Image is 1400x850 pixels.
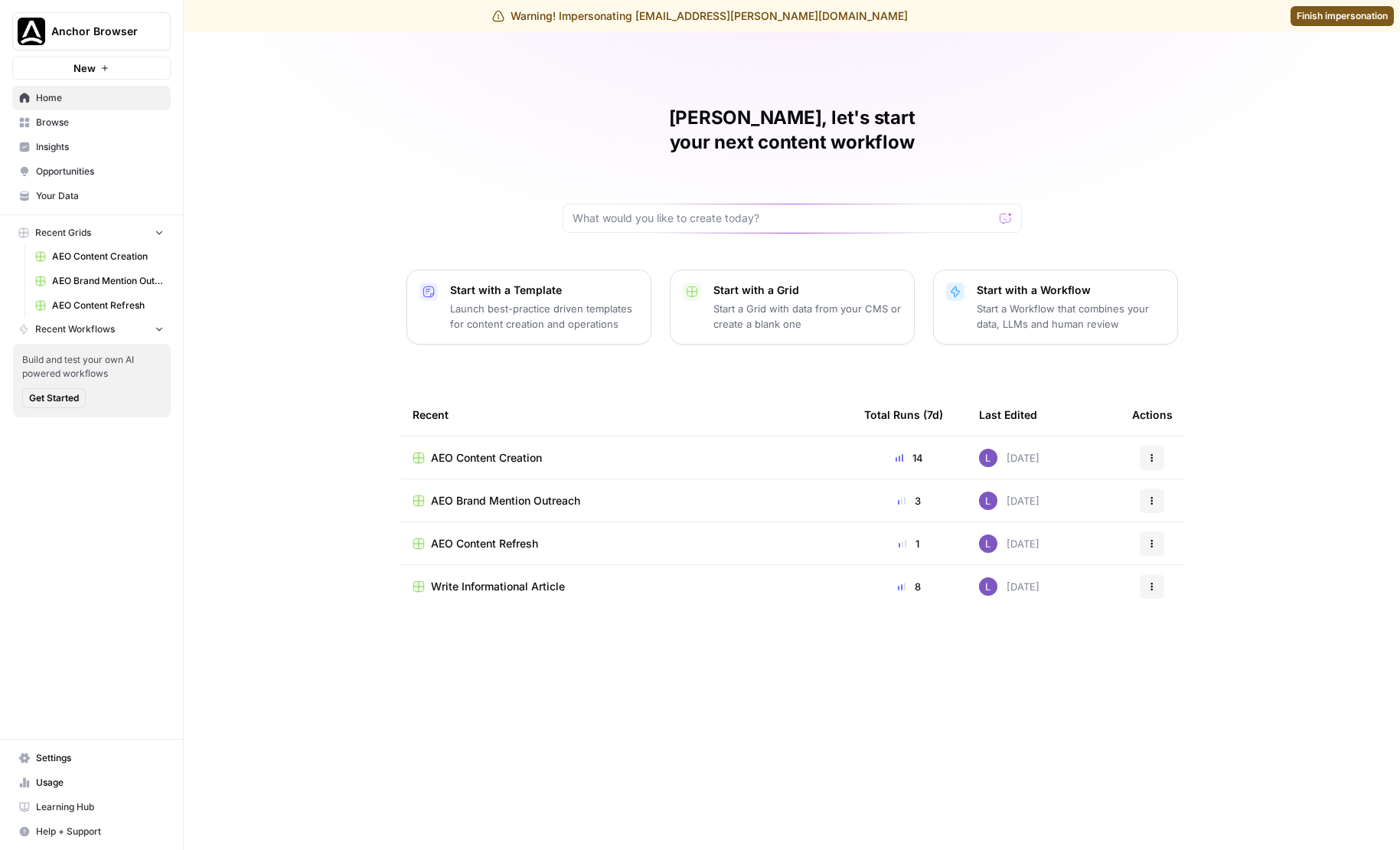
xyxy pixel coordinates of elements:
[36,91,164,105] span: Home
[979,535,997,553] img: rn7sh892ioif0lo51687sih9ndqw
[12,135,171,159] a: Insights
[977,301,1165,332] p: Start a Workflow that combines your data, LLMs and human review
[36,116,164,129] span: Browse
[36,825,164,839] span: Help + Support
[431,493,580,508] span: AEO Brand Mention Outreach
[35,226,91,240] span: Recent Grids
[12,12,171,51] button: Workspace: Anchor Browser
[36,751,164,765] span: Settings
[28,269,171,293] a: AEO Brand Mention Outreach
[933,270,1178,345] button: Start with a WorkflowStart a Workflow that combines your data, LLMs and human review
[864,536,955,551] div: 1
[979,394,1037,436] div: Last Edited
[979,449,1039,467] div: [DATE]
[52,274,164,288] span: AEO Brand Mention Outreach
[36,189,164,203] span: Your Data
[73,60,96,76] span: New
[28,244,171,269] a: AEO Content Creation
[979,492,997,510] img: rn7sh892ioif0lo51687sih9ndqw
[713,283,902,298] p: Start with a Grid
[413,450,840,466] a: AEO Content Creation
[1132,394,1173,436] div: Actions
[22,353,162,381] span: Build and test your own AI powered workflows
[51,24,144,39] span: Anchor Browser
[413,394,840,436] div: Recent
[413,536,840,551] a: AEO Content Refresh
[977,283,1165,298] p: Start with a Workflow
[52,299,164,312] span: AEO Content Refresh
[12,221,171,244] button: Recent Grids
[573,211,994,226] input: What would you like to create today?
[1291,6,1394,26] a: Finish impersonation
[406,270,651,345] button: Start with a TemplateLaunch best-practice driven templates for content creation and operations
[431,579,565,594] span: Write Informational Article
[1297,9,1388,23] span: Finish impersonation
[979,577,1039,596] div: [DATE]
[864,493,955,508] div: 3
[450,283,638,298] p: Start with a Template
[22,388,86,408] button: Get Started
[36,776,164,790] span: Usage
[12,184,171,208] a: Your Data
[864,394,943,436] div: Total Runs (7d)
[12,86,171,110] a: Home
[12,57,171,80] button: New
[12,110,171,135] a: Browse
[413,579,840,594] a: Write Informational Article
[28,293,171,318] a: AEO Content Refresh
[36,165,164,178] span: Opportunities
[563,106,1022,155] h1: [PERSON_NAME], let's start your next content workflow
[36,140,164,154] span: Insights
[979,492,1039,510] div: [DATE]
[979,577,997,596] img: rn7sh892ioif0lo51687sih9ndqw
[413,493,840,508] a: AEO Brand Mention Outreach
[864,579,955,594] div: 8
[12,746,171,770] a: Settings
[12,770,171,795] a: Usage
[35,322,115,336] span: Recent Workflows
[670,270,915,345] button: Start with a GridStart a Grid with data from your CMS or create a blank one
[12,159,171,184] a: Opportunities
[492,8,908,24] div: Warning! Impersonating [EMAIL_ADDRESS][PERSON_NAME][DOMAIN_NAME]
[52,250,164,263] span: AEO Content Creation
[12,318,171,341] button: Recent Workflows
[431,450,542,466] span: AEO Content Creation
[12,795,171,819] a: Learning Hub
[12,819,171,844] button: Help + Support
[431,536,538,551] span: AEO Content Refresh
[979,449,997,467] img: rn7sh892ioif0lo51687sih9ndqw
[713,301,902,332] p: Start a Grid with data from your CMS or create a blank one
[864,450,955,466] div: 14
[36,800,164,814] span: Learning Hub
[979,535,1039,553] div: [DATE]
[29,391,79,405] span: Get Started
[18,18,45,45] img: Anchor Browser Logo
[450,301,638,332] p: Launch best-practice driven templates for content creation and operations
